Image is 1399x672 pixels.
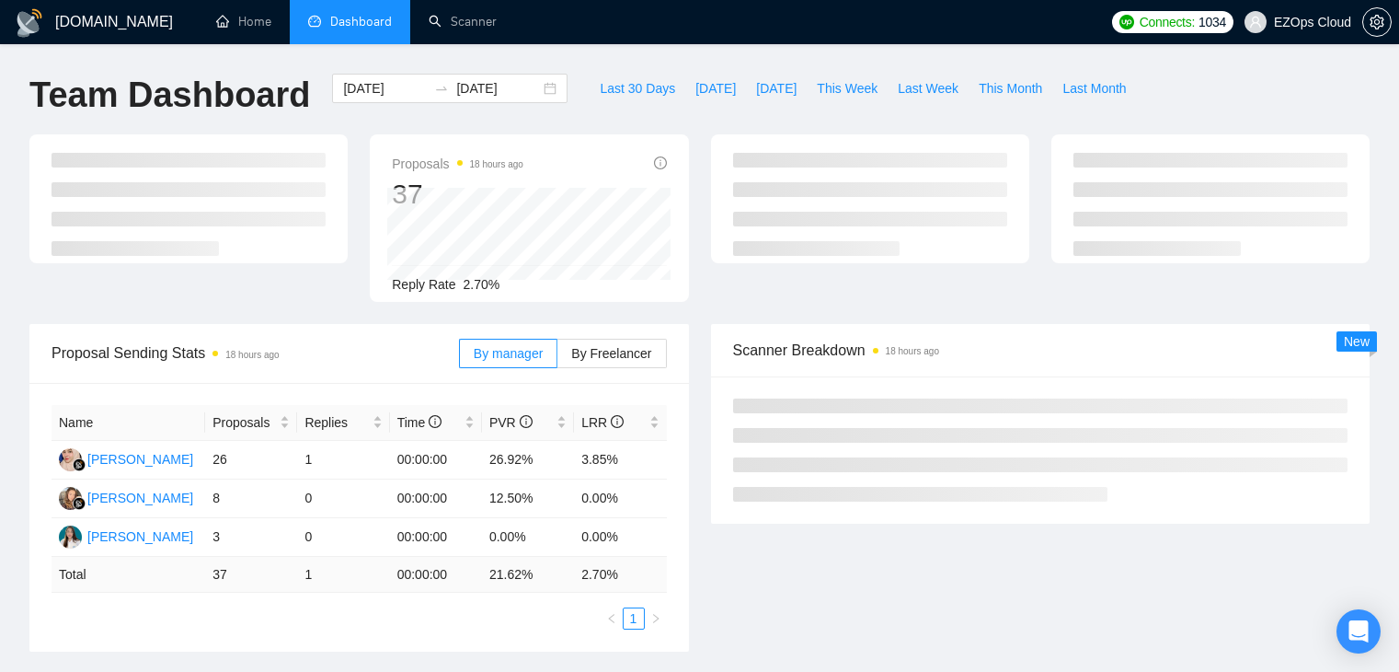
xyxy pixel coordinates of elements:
[746,74,807,103] button: [DATE]
[979,78,1042,98] span: This Month
[390,518,482,557] td: 00:00:00
[456,78,540,98] input: End date
[205,480,297,518] td: 8
[623,608,645,630] li: 1
[624,608,644,629] a: 1
[73,458,86,471] img: gigradar-bm.png
[464,277,500,292] span: 2.70%
[520,415,533,428] span: info-circle
[397,415,441,430] span: Time
[29,74,310,117] h1: Team Dashboard
[489,415,533,430] span: PVR
[611,415,624,428] span: info-circle
[87,527,193,547] div: [PERSON_NAME]
[574,557,666,593] td: 2.70 %
[886,346,939,356] time: 18 hours ago
[225,350,279,360] time: 18 hours ago
[59,448,82,471] img: AJ
[59,487,82,510] img: NK
[392,277,455,292] span: Reply Rate
[392,177,523,212] div: 37
[1119,15,1134,29] img: upwork-logo.png
[1052,74,1136,103] button: Last Month
[87,488,193,508] div: [PERSON_NAME]
[297,441,389,480] td: 1
[601,608,623,630] li: Previous Page
[888,74,969,103] button: Last Week
[606,613,617,624] span: left
[1336,609,1381,654] div: Open Intercom Messenger
[304,412,368,433] span: Replies
[59,528,193,543] a: TA[PERSON_NAME]
[969,74,1052,103] button: This Month
[1062,78,1126,98] span: Last Month
[1344,334,1370,349] span: New
[574,518,666,557] td: 0.00%
[817,78,877,98] span: This Week
[1362,7,1392,37] button: setting
[581,415,624,430] span: LRR
[590,74,685,103] button: Last 30 Days
[482,480,574,518] td: 12.50%
[482,518,574,557] td: 0.00%
[1249,16,1262,29] span: user
[216,14,271,29] a: homeHome
[695,78,736,98] span: [DATE]
[1140,12,1195,32] span: Connects:
[52,557,205,593] td: Total
[898,78,958,98] span: Last Week
[59,526,82,549] img: TA
[87,449,193,469] div: [PERSON_NAME]
[297,557,389,593] td: 1
[482,557,574,593] td: 21.62 %
[52,405,205,441] th: Name
[52,342,459,365] span: Proposal Sending Stats
[600,78,675,98] span: Last 30 Days
[308,15,321,28] span: dashboard
[205,441,297,480] td: 26
[429,415,441,428] span: info-circle
[392,153,523,175] span: Proposals
[330,14,392,29] span: Dashboard
[343,78,427,98] input: Start date
[654,156,667,169] span: info-circle
[571,346,651,361] span: By Freelancer
[474,346,543,361] span: By manager
[73,497,86,510] img: gigradar-bm.png
[733,339,1348,362] span: Scanner Breakdown
[297,405,389,441] th: Replies
[601,608,623,630] button: left
[756,78,797,98] span: [DATE]
[645,608,667,630] button: right
[59,451,193,466] a: AJ[PERSON_NAME]
[482,441,574,480] td: 26.92%
[1363,15,1391,29] span: setting
[574,480,666,518] td: 0.00%
[205,557,297,593] td: 37
[574,441,666,480] td: 3.85%
[645,608,667,630] li: Next Page
[205,405,297,441] th: Proposals
[434,81,449,96] span: swap-right
[297,518,389,557] td: 0
[390,441,482,480] td: 00:00:00
[15,8,44,38] img: logo
[1198,12,1226,32] span: 1034
[1362,15,1392,29] a: setting
[434,81,449,96] span: to
[297,480,389,518] td: 0
[807,74,888,103] button: This Week
[59,490,193,504] a: NK[PERSON_NAME]
[205,518,297,557] td: 3
[685,74,746,103] button: [DATE]
[470,159,523,169] time: 18 hours ago
[650,613,661,624] span: right
[390,557,482,593] td: 00:00:00
[390,480,482,518] td: 00:00:00
[212,412,276,433] span: Proposals
[429,14,497,29] a: searchScanner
